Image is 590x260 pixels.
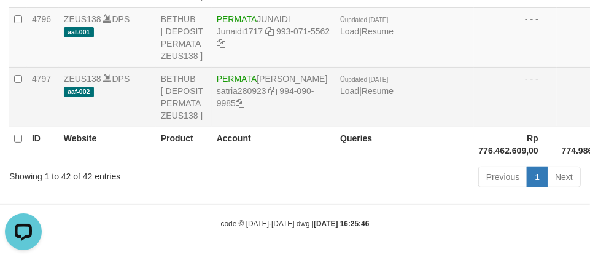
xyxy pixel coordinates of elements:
[362,86,394,96] a: Resume
[64,27,94,37] span: aaf-001
[345,17,388,23] span: updated [DATE]
[5,5,42,42] button: Open LiveChat chat widget
[217,39,225,49] a: Copy 9930715562 to clipboard
[59,67,156,127] td: DPS
[340,86,359,96] a: Load
[527,167,548,187] a: 1
[478,167,527,187] a: Previous
[236,98,244,108] a: Copy 9940909985 to clipboard
[314,219,369,228] strong: [DATE] 16:25:46
[9,165,236,183] div: Showing 1 to 42 of 42 entries
[217,74,257,84] span: PERMATA
[340,74,394,96] span: |
[335,127,473,162] th: Queries
[59,127,156,162] th: Website
[217,14,257,24] span: PERMATA
[474,7,557,67] td: - - -
[340,14,388,24] span: 0
[265,26,274,36] a: Copy Junaidi1717 to clipboard
[547,167,581,187] a: Next
[64,14,101,24] a: ZEUS138
[340,14,394,36] span: |
[156,67,212,127] td: BETHUB [ DEPOSIT PERMATA ZEUS138 ]
[64,74,101,84] a: ZEUS138
[212,7,335,67] td: JUNAIDI 993-071-5562
[340,26,359,36] a: Load
[340,74,388,84] span: 0
[212,67,335,127] td: [PERSON_NAME] 994-090-9985
[269,86,278,96] a: Copy satria280923 to clipboard
[156,7,212,67] td: BETHUB [ DEPOSIT PERMATA ZEUS138 ]
[27,127,59,162] th: ID
[64,87,94,97] span: aaf-002
[362,26,394,36] a: Resume
[474,67,557,127] td: - - -
[217,86,266,96] a: satria280923
[27,7,59,67] td: 4796
[59,7,156,67] td: DPS
[221,219,370,228] small: code © [DATE]-[DATE] dwg |
[474,127,557,162] th: Rp 776.462.609,00
[345,76,388,83] span: updated [DATE]
[212,127,335,162] th: Account
[27,67,59,127] td: 4797
[156,127,212,162] th: Product
[217,26,263,36] a: Junaidi1717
